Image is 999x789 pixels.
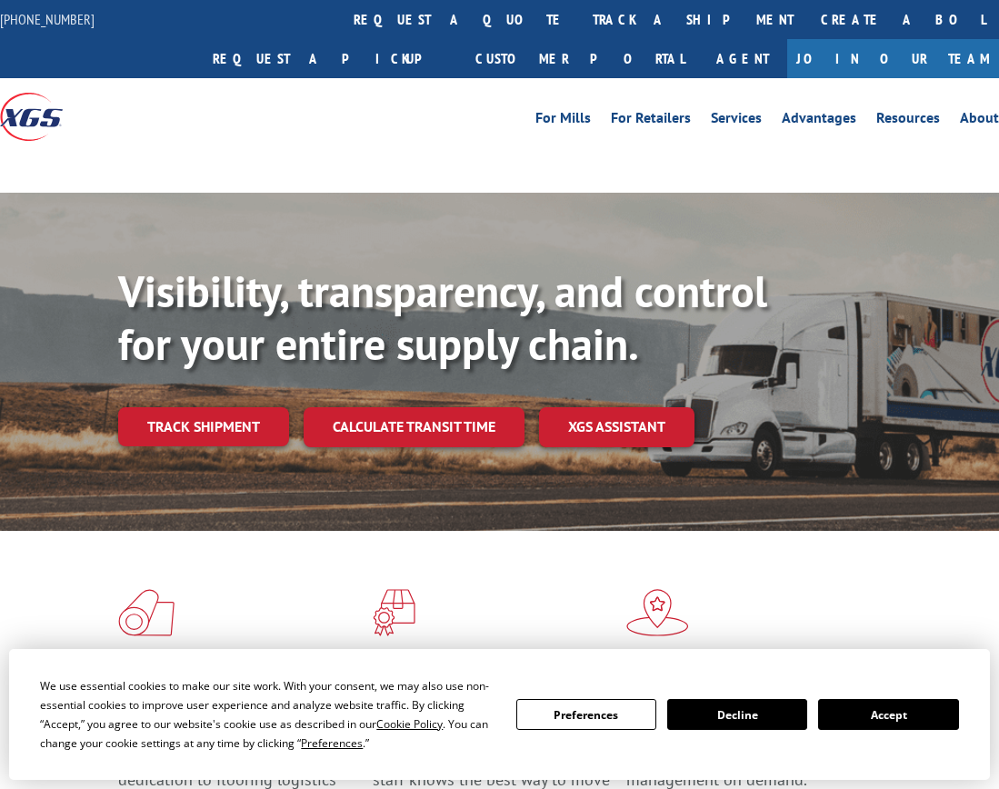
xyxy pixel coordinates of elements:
[876,111,940,131] a: Resources
[539,407,694,446] a: XGS ASSISTANT
[304,407,524,446] a: Calculate transit time
[535,111,591,131] a: For Mills
[711,111,762,131] a: Services
[118,263,767,372] b: Visibility, transparency, and control for your entire supply chain.
[516,699,656,730] button: Preferences
[118,407,289,445] a: Track shipment
[199,39,462,78] a: Request a pickup
[301,735,363,751] span: Preferences
[40,676,494,753] div: We use essential cookies to make our site work. With your consent, we may also use non-essential ...
[611,111,691,131] a: For Retailers
[667,699,807,730] button: Decline
[376,716,443,732] span: Cookie Policy
[782,111,856,131] a: Advantages
[118,589,175,636] img: xgs-icon-total-supply-chain-intelligence-red
[9,649,990,780] div: Cookie Consent Prompt
[960,111,999,131] a: About
[787,39,999,78] a: Join Our Team
[698,39,787,78] a: Agent
[462,39,698,78] a: Customer Portal
[818,699,958,730] button: Accept
[626,589,689,636] img: xgs-icon-flagship-distribution-model-red
[373,589,415,636] img: xgs-icon-focused-on-flooring-red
